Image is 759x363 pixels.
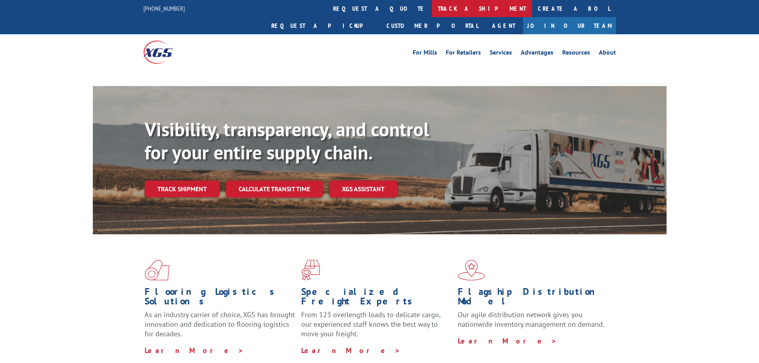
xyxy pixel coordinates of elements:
[458,260,485,281] img: xgs-icon-flagship-distribution-model-red
[523,17,616,34] a: Join Our Team
[265,17,380,34] a: Request a pickup
[562,49,590,58] a: Resources
[521,49,553,58] a: Advantages
[145,181,220,197] a: Track shipment
[145,346,244,355] a: Learn More >
[145,117,429,165] b: Visibility, transparency, and control for your entire supply chain.
[301,260,320,281] img: xgs-icon-focused-on-flooring-red
[380,17,484,34] a: Customer Portal
[413,49,437,58] a: For Mills
[446,49,481,58] a: For Retailers
[599,49,616,58] a: About
[490,49,512,58] a: Services
[145,310,295,338] span: As an industry carrier of choice, XGS has brought innovation and dedication to flooring logistics...
[143,4,185,12] a: [PHONE_NUMBER]
[226,181,323,198] a: Calculate transit time
[458,310,604,329] span: Our agile distribution network gives you nationwide inventory management on demand.
[458,336,557,345] a: Learn More >
[458,287,608,310] h1: Flagship Distribution Model
[301,310,452,345] p: From 123 overlength loads to delicate cargo, our experienced staff knows the best way to move you...
[145,260,169,281] img: xgs-icon-total-supply-chain-intelligence-red
[301,287,452,310] h1: Specialized Freight Experts
[484,17,523,34] a: Agent
[145,287,295,310] h1: Flooring Logistics Solutions
[329,181,397,198] a: XGS ASSISTANT
[301,346,400,355] a: Learn More >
